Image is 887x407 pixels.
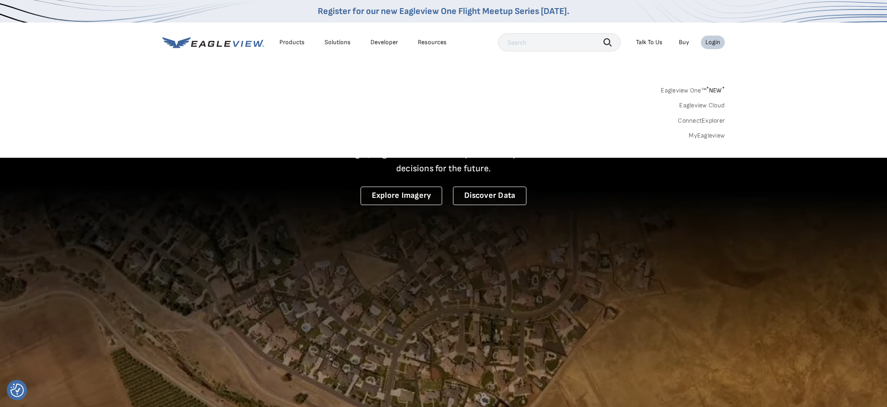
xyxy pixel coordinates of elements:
[279,38,305,46] div: Products
[318,6,569,17] a: Register for our new Eagleview One Flight Meetup Series [DATE].
[679,101,725,110] a: Eagleview Cloud
[679,38,689,46] a: Buy
[370,38,398,46] a: Developer
[705,38,720,46] div: Login
[678,117,725,125] a: ConnectExplorer
[325,38,351,46] div: Solutions
[689,132,725,140] a: MyEagleview
[661,84,725,94] a: Eagleview One™*NEW*
[498,33,621,51] input: Search
[10,384,24,397] button: Consent Preferences
[706,87,725,94] span: NEW
[418,38,447,46] div: Resources
[636,38,663,46] div: Talk To Us
[453,187,526,205] a: Discover Data
[361,187,443,205] a: Explore Imagery
[10,384,24,397] img: Revisit consent button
